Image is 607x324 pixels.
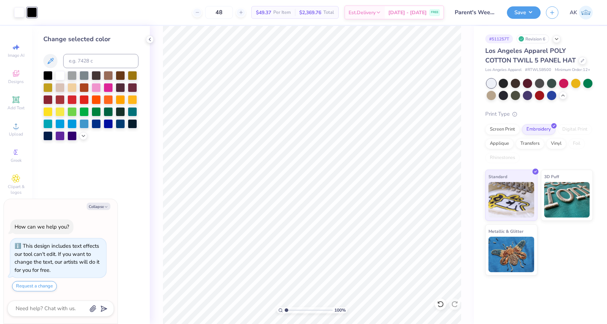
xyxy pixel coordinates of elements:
[11,158,22,163] span: Greek
[12,281,57,291] button: Request a change
[485,153,520,163] div: Rhinestones
[8,79,24,84] span: Designs
[334,307,346,313] span: 100 %
[579,6,593,20] img: Ava Klick
[485,67,521,73] span: Los Angeles Apparel
[388,9,427,16] span: [DATE] - [DATE]
[516,34,549,43] div: Revision 6
[558,124,592,135] div: Digital Print
[525,67,551,73] span: # RTWLSB500
[449,5,502,20] input: Untitled Design
[507,6,541,19] button: Save
[9,131,23,137] span: Upload
[4,184,28,195] span: Clipart & logos
[488,182,534,218] img: Standard
[485,46,576,65] span: Los Angeles Apparel POLY COTTON TWILL 5 PANEL HAT
[522,124,556,135] div: Embroidery
[15,223,69,230] div: How can we help you?
[568,138,585,149] div: Foil
[256,9,271,16] span: $49.37
[546,138,566,149] div: Vinyl
[485,124,520,135] div: Screen Print
[544,182,590,218] img: 3D Puff
[555,67,590,73] span: Minimum Order: 12 +
[488,237,534,272] img: Metallic & Glitter
[488,173,507,180] span: Standard
[43,34,138,44] div: Change selected color
[205,6,233,19] input: – –
[431,10,438,15] span: FREE
[63,54,138,68] input: e.g. 7428 c
[15,242,99,274] div: This design includes text effects our tool can't edit. If you want to change the text, our artist...
[87,203,110,210] button: Collapse
[299,9,321,16] span: $2,369.76
[488,227,524,235] span: Metallic & Glitter
[570,6,593,20] a: AK
[8,53,24,58] span: Image AI
[323,9,334,16] span: Total
[273,9,291,16] span: Per Item
[349,9,376,16] span: Est. Delivery
[516,138,544,149] div: Transfers
[485,34,513,43] div: # 511257T
[544,173,559,180] span: 3D Puff
[485,138,514,149] div: Applique
[7,105,24,111] span: Add Text
[485,110,593,118] div: Print Type
[570,9,577,17] span: AK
